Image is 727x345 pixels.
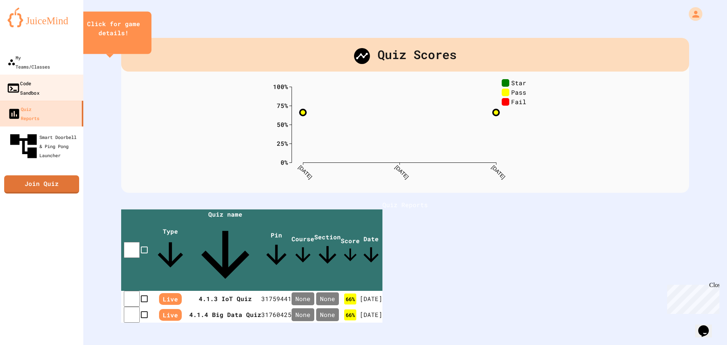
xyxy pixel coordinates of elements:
[344,309,356,320] div: 66 %
[316,308,339,321] div: None
[159,309,182,321] span: Live
[344,293,356,304] div: 66 %
[124,242,140,258] input: select all desserts
[490,164,506,180] text: [DATE]
[341,237,360,264] span: Score
[360,291,382,307] td: [DATE]
[159,293,182,305] span: Live
[394,164,410,180] text: [DATE]
[511,88,526,96] text: Pass
[8,53,50,71] div: My Teams/Classes
[189,291,261,307] th: 4.1.3 IoT Quiz
[695,315,719,337] iframe: chat widget
[664,282,719,314] iframe: chat widget
[277,120,288,128] text: 50%
[316,292,339,305] div: None
[360,235,382,266] span: Date
[261,291,292,307] td: 31759441
[281,158,288,166] text: 0%
[189,210,261,291] span: Quiz name
[189,307,261,323] th: 4.1.4 Big Data Quiz
[292,235,314,266] span: Course
[8,8,76,27] img: logo-orange.svg
[292,292,314,305] div: None
[151,227,189,274] span: Type
[277,101,288,109] text: 75%
[8,130,80,162] div: Smart Doorbell & Ping Pong Launcher
[261,307,292,323] td: 31760425
[292,308,314,321] div: None
[681,5,704,23] div: My Account
[6,78,39,97] div: Code Sandbox
[314,233,341,268] span: Section
[360,307,382,323] td: [DATE]
[3,3,52,48] div: Chat with us now!Close
[511,78,526,86] text: Star
[121,200,689,209] h1: Quiz Reports
[83,19,144,37] div: Click for game details!
[121,38,689,72] div: Quiz Scores
[261,231,292,270] span: Pin
[511,97,526,105] text: Fail
[277,139,288,147] text: 25%
[273,82,288,90] text: 100%
[297,164,313,180] text: [DATE]
[8,105,39,123] div: Quiz Reports
[4,175,79,194] a: Join Quiz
